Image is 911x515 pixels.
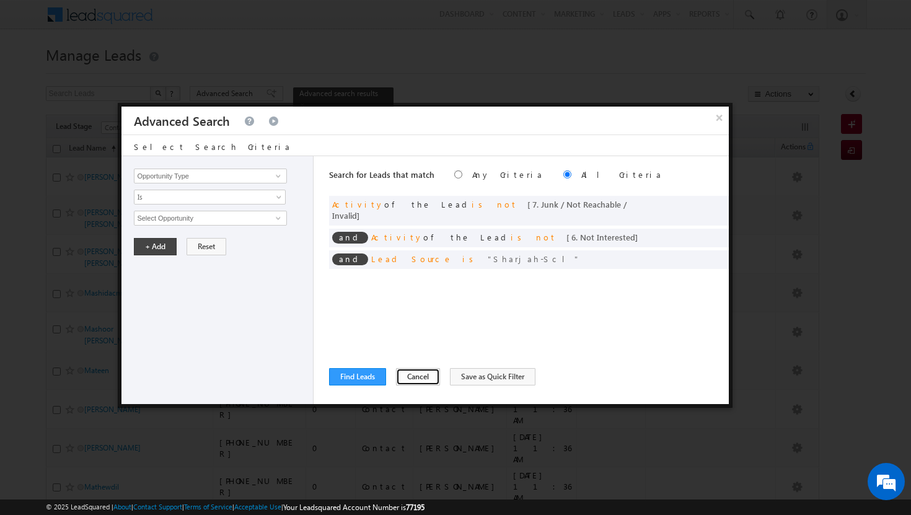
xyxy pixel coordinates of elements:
[581,169,662,180] label: All Criteria
[371,232,423,242] span: Activity
[462,253,478,264] span: is
[269,212,284,224] a: Show All Items
[371,232,645,242] span: of the Lead ]
[332,199,627,221] span: [ 7. Junk / Not Reachable / Invalid
[329,169,434,180] span: Search for Leads that match
[134,141,291,152] span: Select Search Criteria
[134,238,177,255] button: + Add
[169,382,225,398] em: Start Chat
[134,107,230,134] h3: Advanced Search
[710,107,729,128] button: ×
[332,232,368,244] span: and
[46,501,425,513] span: © 2025 LeadSquared | | | | |
[332,199,384,209] span: Activity
[406,503,425,512] span: 77195
[371,253,452,264] span: Lead Source
[134,211,286,226] input: Type to Search
[64,65,208,81] div: Chat with us now
[134,191,269,203] span: Is
[16,115,226,371] textarea: Type your message and hit 'Enter'
[472,169,544,180] label: Any Criteria
[332,199,627,221] span: of the Lead ]
[450,368,535,385] button: Save as Quick Filter
[283,503,425,512] span: Your Leadsquared Account Number is
[488,253,580,264] span: Sharjah-Scl
[133,503,182,511] a: Contact Support
[21,65,52,81] img: d_60004797649_company_0_60004797649
[134,169,286,183] input: Type to Search
[329,368,386,385] button: Find Leads
[113,503,131,511] a: About
[566,232,635,242] span: [ 6. Not Interested
[332,253,368,265] span: and
[269,170,284,182] a: Show All Items
[472,199,517,209] span: is not
[234,503,281,511] a: Acceptable Use
[187,238,226,255] button: Reset
[203,6,233,36] div: Minimize live chat window
[134,190,286,205] a: Is
[396,368,440,385] button: Cancel
[511,232,557,242] span: is not
[184,503,232,511] a: Terms of Service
